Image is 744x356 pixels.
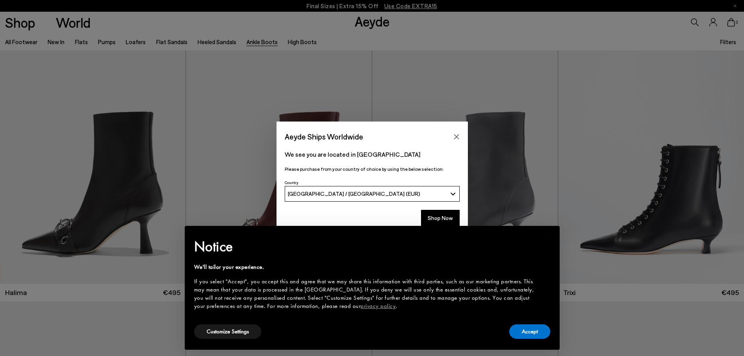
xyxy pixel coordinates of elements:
[194,236,538,257] h2: Notice
[194,324,261,339] button: Customize Settings
[194,277,538,310] div: If you select "Accept", you accept this and agree that we may share this information with third p...
[421,210,460,226] button: Shop Now
[194,263,538,271] div: We'll tailor your experience.
[538,228,557,247] button: Close this notice
[451,131,462,143] button: Close
[544,231,550,243] span: ×
[285,130,363,143] span: Aeyde Ships Worldwide
[285,150,460,159] p: We see you are located in [GEOGRAPHIC_DATA]
[509,324,550,339] button: Accept
[288,190,420,197] span: [GEOGRAPHIC_DATA] / [GEOGRAPHIC_DATA] (EUR)
[285,165,460,173] p: Please purchase from your country of choice by using the below selection:
[285,180,298,185] span: Country
[360,302,396,310] a: privacy policy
